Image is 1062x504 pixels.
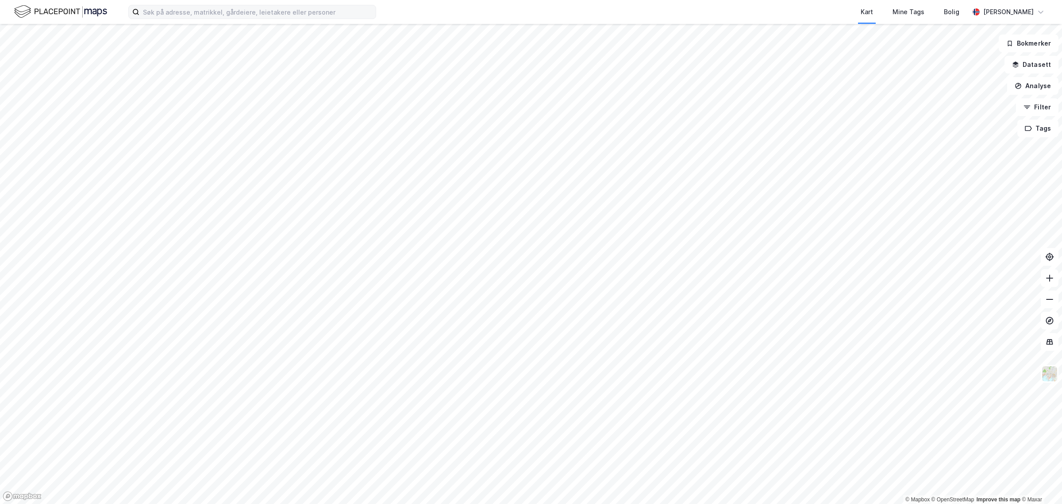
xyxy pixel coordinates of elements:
button: Analyse [1007,77,1058,95]
a: OpenStreetMap [931,496,974,503]
button: Tags [1017,120,1058,137]
div: Mine Tags [893,7,924,17]
a: Mapbox homepage [3,491,42,501]
input: Søk på adresse, matrikkel, gårdeiere, leietakere eller personer [139,5,376,19]
div: Bolig [944,7,959,17]
img: Z [1041,365,1058,382]
div: Kontrollprogram for chat [1018,461,1062,504]
div: Kart [861,7,873,17]
button: Filter [1016,98,1058,116]
img: logo.f888ab2527a4732fd821a326f86c7f29.svg [14,4,107,19]
button: Datasett [1004,56,1058,74]
a: Improve this map [977,496,1020,503]
div: [PERSON_NAME] [983,7,1034,17]
button: Bokmerker [999,35,1058,52]
a: Mapbox [905,496,930,503]
iframe: Chat Widget [1018,461,1062,504]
